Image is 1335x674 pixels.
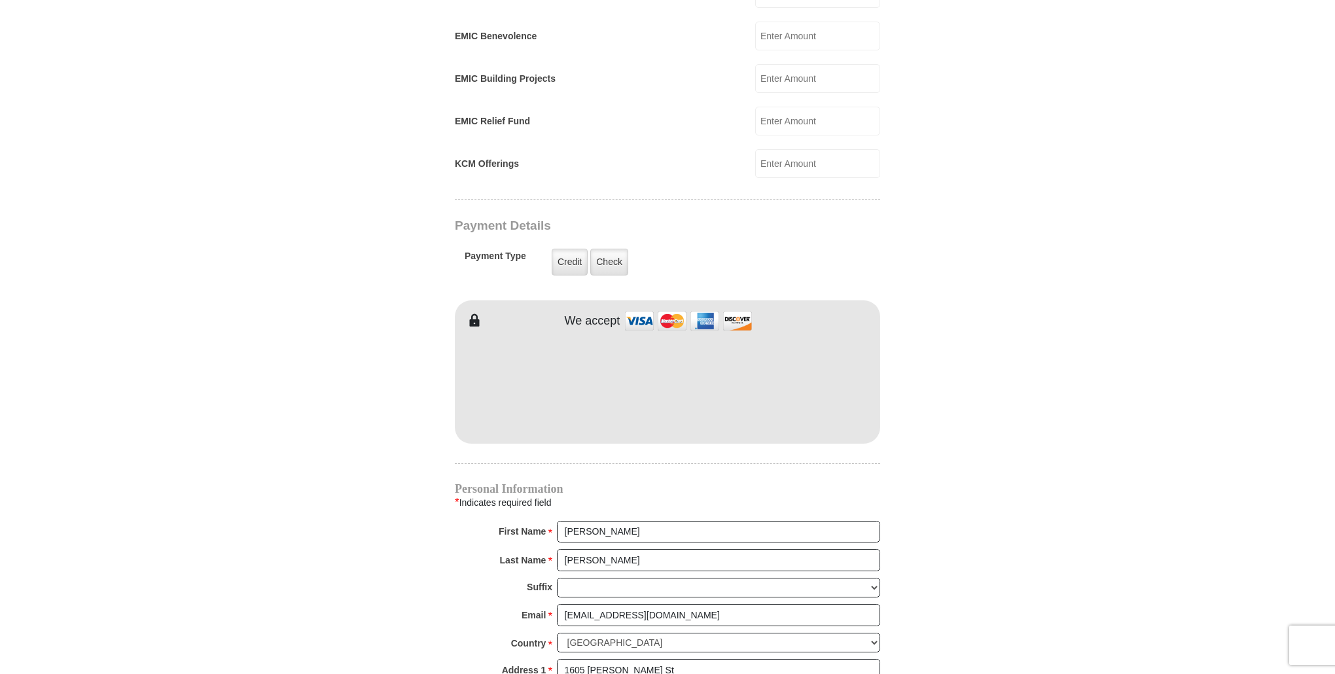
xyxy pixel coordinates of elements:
[455,29,537,43] label: EMIC Benevolence
[499,522,546,541] strong: First Name
[755,149,880,178] input: Enter Amount
[623,307,754,335] img: credit cards accepted
[465,251,526,268] h5: Payment Type
[455,484,880,494] h4: Personal Information
[500,551,546,569] strong: Last Name
[527,578,552,596] strong: Suffix
[455,72,556,86] label: EMIC Building Projects
[755,107,880,135] input: Enter Amount
[565,314,620,328] h4: We accept
[590,249,628,275] label: Check
[455,115,530,128] label: EMIC Relief Fund
[455,219,789,234] h3: Payment Details
[511,634,546,652] strong: Country
[455,494,880,511] div: Indicates required field
[755,22,880,50] input: Enter Amount
[552,249,588,275] label: Credit
[455,157,519,171] label: KCM Offerings
[522,606,546,624] strong: Email
[755,64,880,93] input: Enter Amount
